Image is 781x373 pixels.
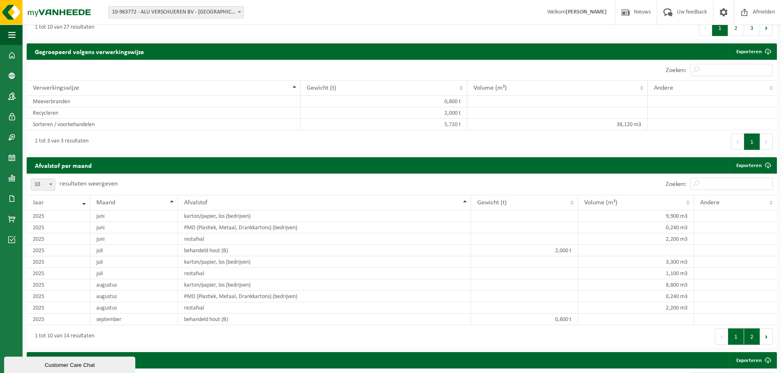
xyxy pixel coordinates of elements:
[578,302,694,314] td: 2,200 m3
[178,314,471,325] td: behandeld hout (B)
[699,20,712,36] button: Previous
[178,291,471,302] td: PMD (Plastiek, Metaal, Drankkartons) (bedrijven)
[178,245,471,256] td: behandeld hout (B)
[578,210,694,222] td: 9,900 m3
[90,256,178,268] td: juli
[27,119,301,130] td: Sorteren / voorbehandelen
[178,268,471,279] td: restafval
[178,279,471,291] td: karton/papier, los (bedrijven)
[178,302,471,314] td: restafval
[109,7,244,18] span: 10-963772 - ALU VERSCHUEREN BV - SINT-NIKLAAS
[59,181,118,187] label: resultaten weergeven
[4,355,137,373] iframe: chat widget
[33,85,79,91] span: Verwerkingswijze
[27,268,90,279] td: 2025
[730,157,776,174] a: Exporteren
[27,233,90,245] td: 2025
[471,314,578,325] td: 0,800 t
[31,179,55,190] span: 10
[27,43,152,59] h2: Gegroepeerd volgens verwerkingswijze
[27,256,90,268] td: 2025
[744,20,760,36] button: 3
[90,245,178,256] td: juli
[27,210,90,222] td: 2025
[760,20,773,36] button: Next
[730,352,776,368] a: Exporteren
[178,233,471,245] td: restafval
[760,133,773,150] button: Next
[666,181,686,188] label: Zoeken:
[467,119,648,130] td: 38,120 m3
[578,222,694,233] td: 0,240 m3
[712,20,728,36] button: 1
[27,291,90,302] td: 2025
[744,328,760,345] button: 2
[27,222,90,233] td: 2025
[578,256,694,268] td: 3,300 m3
[90,291,178,302] td: augustus
[728,20,744,36] button: 2
[90,302,178,314] td: augustus
[31,134,89,149] div: 1 tot 3 van 3 resultaten
[31,20,94,35] div: 1 tot 10 van 27 resultaten
[27,314,90,325] td: 2025
[178,210,471,222] td: karton/papier, los (bedrijven)
[27,279,90,291] td: 2025
[301,107,468,119] td: 2,000 t
[90,268,178,279] td: juli
[654,85,673,91] span: Andere
[578,279,694,291] td: 8,800 m3
[474,85,507,91] span: Volume (m³)
[31,329,94,344] div: 1 tot 10 van 14 resultaten
[578,233,694,245] td: 2,200 m3
[96,199,115,206] span: Maand
[27,107,301,119] td: Recycleren
[728,328,744,345] button: 1
[760,328,773,345] button: Next
[184,199,207,206] span: Afvalstof
[471,245,578,256] td: 2,000 t
[744,133,760,150] button: 1
[731,133,744,150] button: Previous
[301,119,468,130] td: 5,720 t
[178,222,471,233] td: PMD (Plastiek, Metaal, Drankkartons) (bedrijven)
[301,96,468,107] td: 0,800 t
[27,352,91,368] h2: Afvalstof per jaar
[90,314,178,325] td: september
[700,199,720,206] span: Andere
[578,268,694,279] td: 1,100 m3
[27,157,100,173] h2: Afvalstof per maand
[178,256,471,268] td: karton/papier, los (bedrijven)
[307,85,336,91] span: Gewicht (t)
[90,279,178,291] td: augustus
[666,67,686,74] label: Zoeken:
[566,9,607,15] strong: [PERSON_NAME]
[90,210,178,222] td: juni
[730,43,776,60] a: Exporteren
[108,6,244,18] span: 10-963772 - ALU VERSCHUEREN BV - SINT-NIKLAAS
[90,222,178,233] td: juni
[715,328,728,345] button: Previous
[27,245,90,256] td: 2025
[33,199,44,206] span: Jaar
[90,233,178,245] td: juni
[477,199,507,206] span: Gewicht (t)
[27,96,301,107] td: Meeverbranden
[578,291,694,302] td: 0,240 m3
[27,302,90,314] td: 2025
[584,199,617,206] span: Volume (m³)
